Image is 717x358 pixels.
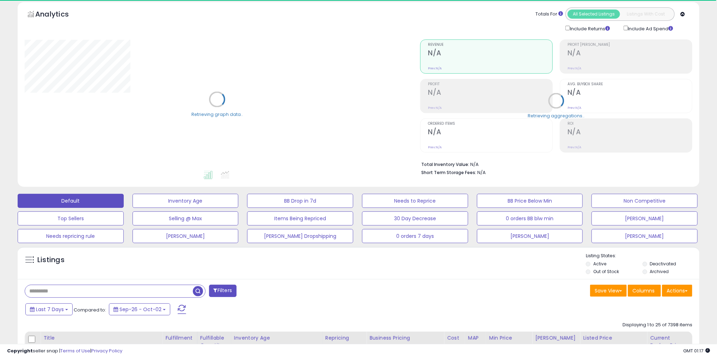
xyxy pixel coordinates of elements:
[7,347,33,354] strong: Copyright
[650,334,689,349] div: Current Buybox Price
[623,322,692,328] div: Displaying 1 to 25 of 7398 items
[109,303,170,315] button: Sep-26 - Oct-02
[369,334,441,342] div: Business Pricing
[620,10,672,19] button: Listings With Cost
[447,334,462,342] div: Cost
[234,334,319,342] div: Inventory Age
[489,334,529,342] div: Min Price
[133,229,239,243] button: [PERSON_NAME]
[477,194,583,208] button: BB Price Below Min
[535,11,563,18] div: Totals For
[25,303,73,315] button: Last 7 Days
[535,334,577,342] div: [PERSON_NAME]
[628,285,661,297] button: Columns
[36,306,64,313] span: Last 7 Days
[362,229,468,243] button: 0 orders 7 days
[191,111,243,118] div: Retrieving graph data..
[74,307,106,313] span: Compared to:
[200,334,228,349] div: Fulfillable Quantity
[165,334,194,342] div: Fulfillment
[592,211,698,226] button: [PERSON_NAME]
[18,194,124,208] button: Default
[568,10,620,19] button: All Selected Listings
[593,268,619,274] label: Out of Stock
[560,24,618,32] div: Include Returns
[133,211,239,226] button: Selling @ Max
[209,285,237,297] button: Filters
[477,229,583,243] button: [PERSON_NAME]
[468,334,483,342] div: MAP
[91,347,122,354] a: Privacy Policy
[583,334,644,342] div: Listed Price
[18,211,124,226] button: Top Sellers
[592,229,698,243] button: [PERSON_NAME]
[632,287,655,294] span: Columns
[650,268,669,274] label: Archived
[477,211,583,226] button: 0 orders BB blw min
[18,229,124,243] button: Needs repricing rule
[528,113,585,119] div: Retrieving aggregations..
[247,211,353,226] button: Items Being Repriced
[618,24,685,32] div: Include Ad Spend
[650,261,676,267] label: Deactivated
[593,261,606,267] label: Active
[683,347,710,354] span: 2025-10-10 01:17 GMT
[247,194,353,208] button: BB Drop in 7d
[37,255,65,265] h5: Listings
[7,348,122,354] div: seller snap | |
[662,285,692,297] button: Actions
[325,334,364,342] div: Repricing
[60,347,90,354] a: Terms of Use
[586,253,699,259] p: Listing States:
[362,211,468,226] button: 30 Day Decrease
[35,9,82,21] h5: Analytics
[119,306,161,313] span: Sep-26 - Oct-02
[133,194,239,208] button: Inventory Age
[247,229,353,243] button: [PERSON_NAME] Dropshipping
[43,334,159,342] div: Title
[362,194,468,208] button: Needs to Reprice
[592,194,698,208] button: Non Competitive
[590,285,627,297] button: Save View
